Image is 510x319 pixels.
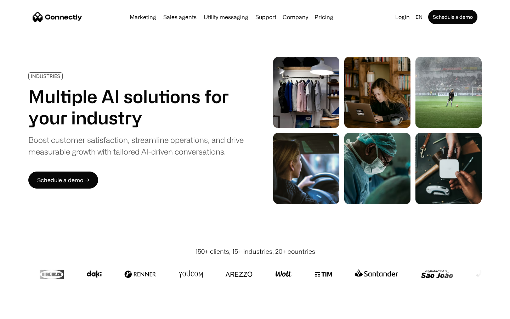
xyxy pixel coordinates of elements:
a: Sales agents [160,14,199,20]
div: 150+ clients, 15+ industries, 20+ countries [195,247,315,256]
ul: Language list [14,307,42,317]
a: Login [392,12,413,22]
a: Pricing [312,14,336,20]
a: Utility messaging [201,14,251,20]
aside: Language selected: English [7,306,42,317]
a: Schedule a demo → [28,172,98,189]
div: Boost customer satisfaction, streamline operations, and drive measurable growth with tailored AI-... [28,134,244,157]
div: INDUSTRIES [31,73,60,79]
div: en [415,12,423,22]
h1: Multiple AI solutions for your industry [28,86,244,128]
a: Schedule a demo [428,10,477,24]
a: Support [253,14,279,20]
div: Company [283,12,308,22]
a: Marketing [127,14,159,20]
